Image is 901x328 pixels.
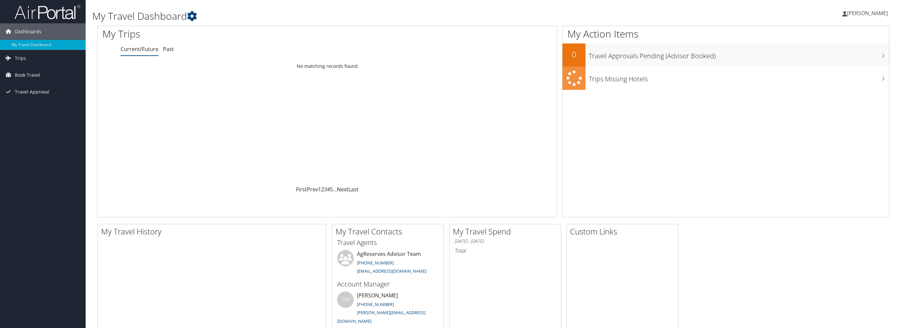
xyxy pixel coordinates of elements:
a: 0Travel Approvals Pending (Advisor Booked) [562,43,889,67]
a: Next [337,186,348,193]
a: [EMAIL_ADDRESS][DOMAIN_NAME] [357,268,426,274]
h2: 0 [562,49,586,60]
div: SM [337,291,354,308]
h3: Travel Approvals Pending (Advisor Booked) [589,48,889,61]
h2: Custom Links [570,226,678,237]
span: Dashboards [15,23,41,40]
a: 4 [327,186,330,193]
img: airportal-logo.png [14,4,80,20]
span: Travel Approval [15,84,49,100]
a: 2 [321,186,324,193]
h3: Travel Agents [337,238,439,247]
span: Trips [15,50,26,67]
span: … [333,186,337,193]
a: 3 [324,186,327,193]
h2: My Travel Contacts [336,226,444,237]
h6: [DATE] - [DATE] [454,238,556,244]
h3: Account Manager [337,280,439,289]
li: [PERSON_NAME] [334,291,442,327]
a: First [296,186,307,193]
h1: My Trips [102,27,361,41]
h6: Total [454,247,556,254]
h3: Trips Missing Hotels [589,71,889,84]
li: AgReserves Advisor Team [334,250,442,277]
a: Prev [307,186,318,193]
a: Trips Missing Hotels [562,67,889,90]
h2: My Travel Spend [453,226,561,237]
h2: My Travel History [101,226,326,237]
a: Past [163,45,174,53]
a: [PERSON_NAME] [842,3,894,23]
h1: My Action Items [562,27,889,41]
a: 1 [318,186,321,193]
a: Last [348,186,359,193]
a: Current/Future [121,45,158,53]
span: [PERSON_NAME] [847,10,888,17]
a: [PHONE_NUMBER] [357,260,394,266]
span: Book Travel [15,67,40,83]
a: 5 [330,186,333,193]
h1: My Travel Dashboard [92,9,627,23]
td: No matching records found [97,60,557,72]
a: [PERSON_NAME][EMAIL_ADDRESS][DOMAIN_NAME] [337,310,425,324]
a: [PHONE_NUMBER] [357,301,394,307]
